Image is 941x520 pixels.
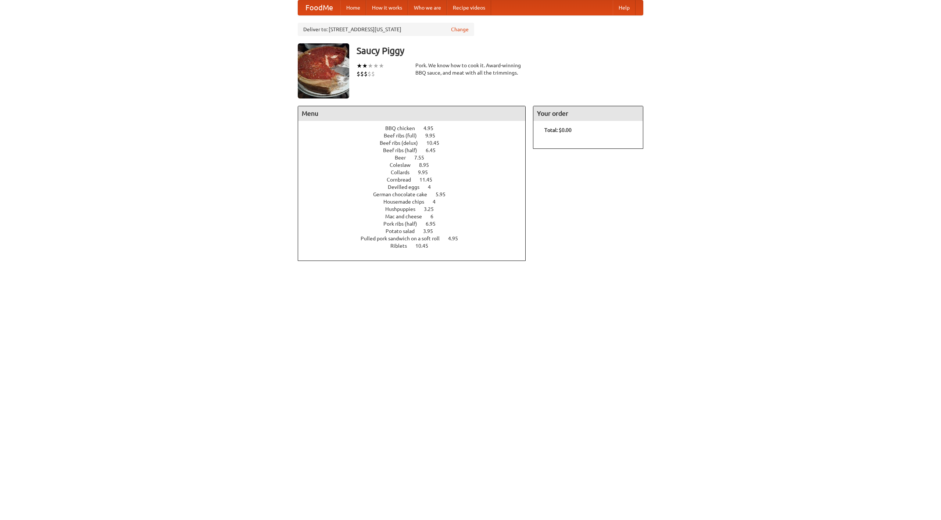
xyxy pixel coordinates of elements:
span: BBQ chicken [385,125,422,131]
li: ★ [362,62,368,70]
div: Pork. We know how to cook it. Award-winning BBQ sauce, and meat with all the trimmings. [415,62,526,76]
li: $ [371,70,375,78]
span: 3.25 [424,206,441,212]
a: Riblets 10.45 [390,243,442,249]
img: angular.jpg [298,43,349,98]
li: ★ [368,62,373,70]
a: Beer 7.55 [395,155,438,161]
span: 10.45 [426,140,447,146]
li: $ [360,70,364,78]
span: German chocolate cake [373,191,434,197]
span: Pork ribs (half) [383,221,425,227]
span: Beef ribs (delux) [380,140,425,146]
span: 6.45 [426,147,443,153]
a: Beef ribs (delux) 10.45 [380,140,453,146]
span: Hushpuppies [385,206,423,212]
li: $ [357,70,360,78]
li: ★ [379,62,384,70]
a: Help [613,0,636,15]
span: 4.95 [448,236,465,241]
span: 5.95 [436,191,453,197]
span: Collards [391,169,417,175]
span: Pulled pork sandwich on a soft roll [361,236,447,241]
span: Riblets [390,243,414,249]
span: Coleslaw [390,162,418,168]
a: Cornbread 11.45 [387,177,446,183]
span: 7.55 [414,155,432,161]
a: German chocolate cake 5.95 [373,191,459,197]
span: 8.95 [419,162,436,168]
a: Devilled eggs 4 [388,184,444,190]
span: Mac and cheese [385,214,429,219]
div: Deliver to: [STREET_ADDRESS][US_STATE] [298,23,474,36]
span: 4 [428,184,438,190]
span: Housemade chips [383,199,432,205]
a: How it works [366,0,408,15]
span: Potato salad [386,228,422,234]
a: Hushpuppies 3.25 [385,206,447,212]
a: Pork ribs (half) 6.95 [383,221,449,227]
span: 6 [430,214,441,219]
a: Potato salad 3.95 [386,228,447,234]
span: Devilled eggs [388,184,427,190]
a: FoodMe [298,0,340,15]
a: Coleslaw 8.95 [390,162,443,168]
a: Home [340,0,366,15]
li: $ [364,70,368,78]
a: Recipe videos [447,0,491,15]
a: Beef ribs (half) 6.45 [383,147,449,153]
li: ★ [373,62,379,70]
span: 11.45 [419,177,440,183]
a: Collards 9.95 [391,169,441,175]
span: 6.95 [426,221,443,227]
h4: Your order [533,106,643,121]
a: Who we are [408,0,447,15]
a: Change [451,26,469,33]
li: ★ [357,62,362,70]
a: BBQ chicken 4.95 [385,125,447,131]
span: Beef ribs (half) [383,147,425,153]
a: Housemade chips 4 [383,199,449,205]
h4: Menu [298,106,525,121]
span: 10.45 [415,243,436,249]
span: 9.95 [418,169,435,175]
a: Beef ribs (full) 9.95 [384,133,449,139]
b: Total: $0.00 [544,127,572,133]
span: Cornbread [387,177,418,183]
a: Pulled pork sandwich on a soft roll 4.95 [361,236,472,241]
span: 3.95 [423,228,440,234]
li: $ [368,70,371,78]
span: Beef ribs (full) [384,133,424,139]
span: Beer [395,155,413,161]
a: Mac and cheese 6 [385,214,447,219]
h3: Saucy Piggy [357,43,643,58]
span: 4.95 [423,125,441,131]
span: 9.95 [425,133,443,139]
span: 4 [433,199,443,205]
